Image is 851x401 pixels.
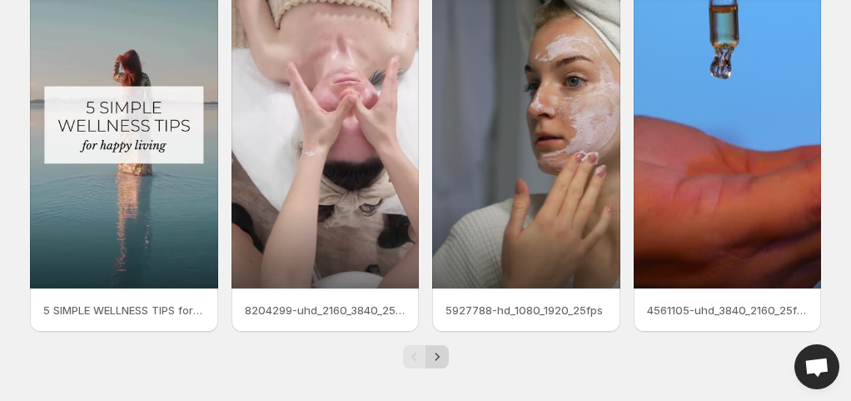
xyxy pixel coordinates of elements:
p: 8204299-uhd_2160_3840_25fps [245,302,406,318]
button: Next [425,345,449,368]
nav: Pagination [403,345,449,368]
p: 5 SIMPLE WELLNESS TIPS for Happy Living 1 Start Your Day with Water Hydrate to energize your body... [43,302,205,318]
a: Open chat [794,344,839,389]
p: 4561105-uhd_3840_2160_25fps [647,302,809,318]
p: 5927788-hd_1080_1920_25fps [445,302,607,318]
